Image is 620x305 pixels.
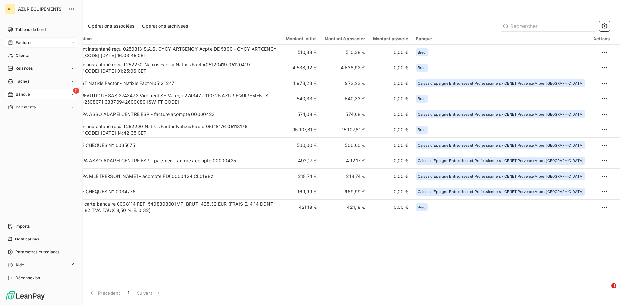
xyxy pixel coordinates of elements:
td: 1 973,23 € [321,76,369,91]
td: 574,08 € [321,107,369,122]
span: Caisse d'Epargne Entreprises et Professionnels - CENET Provence Alpes [GEOGRAPHIC_DATA] [418,112,584,116]
span: Opérations associées [88,23,134,29]
span: Opérations archivées [142,23,188,29]
td: 4 538,92 € [282,60,321,76]
td: 0,00 € [369,76,412,91]
span: Notifications [15,236,39,242]
a: Relances [5,63,77,74]
span: Bred [418,66,426,70]
td: REMISE CHEQUES N° 0034276 [64,184,282,199]
td: REMISE CHEQUES N° 0035075 [64,137,282,153]
a: 11Banque [5,89,77,99]
a: Aide [5,260,77,270]
td: 0,00 € [369,153,412,168]
span: Bred [418,205,426,209]
span: Tableau de bord [15,27,46,33]
td: 4 538,92 € [321,60,369,76]
a: Paiements [5,102,77,112]
span: Caisse d'Epargne Entreprises et Professionnels - CENET Provence Alpes [GEOGRAPHIC_DATA] [418,190,584,194]
td: 0,00 € [369,184,412,199]
span: Bred [418,50,426,54]
a: Factures [5,37,77,48]
td: 0,00 € [369,168,412,184]
td: 500,00 € [282,137,321,153]
td: 0,00 € [369,137,412,153]
td: 0,00 € [369,60,412,76]
span: Bred [418,128,426,132]
td: Virement instantané reçu T252250 Natixis Factor Natixis Factor05120419 05120419 [SWIFT_CODE] [DAT... [64,60,282,76]
td: 492,17 € [321,153,369,168]
td: Virement instantané reçu T252200 Natixis Factor Natixis Factor05118176 05118176 [SWIFT_CODE] [DAT... [64,122,282,137]
a: Paramètres et réglages [5,247,77,257]
input: Rechercher [500,21,597,31]
td: VIR SEPA ASSO ADAPEI CENTRE ESP - facture acompte 00000423 [64,107,282,122]
div: AE [5,4,15,14]
span: Imports [15,223,30,229]
td: 15 107,81 € [282,122,321,137]
span: Caisse d'Epargne Entreprises et Professionnels - CENET Provence Alpes [GEOGRAPHIC_DATA] [418,159,584,163]
td: 492,17 € [282,153,321,168]
td: 540,33 € [282,91,321,107]
td: 0,00 € [369,45,412,60]
span: Tâches [16,78,29,84]
span: Bred [418,97,426,101]
td: 574,08 € [282,107,321,122]
td: Virement instantané reçu 0250813 S.A.S. CYCY ARTGENCY Acpte DE 5890 - CYCY ARTGENCY [SWIFT_CODE] ... [64,45,282,60]
iframe: Intercom live chat [598,283,614,299]
button: Précédent [85,286,124,300]
span: 1 [128,290,129,296]
td: LA BUREAUTIQUE SAS 2743472 Virement SEPA reçu 2743472 110725 AZUR EQUIPEMENTS 00002-2508071 33370... [64,91,282,107]
td: 1 973,23 € [282,76,321,91]
a: Imports [5,221,77,231]
td: VIR SEPA MLE [PERSON_NAME] - acompte FD00000424 CL01982 [64,168,282,184]
td: VIR SEPA ASSO ADAPEI CENTRE ESP - paiement facture acompte 00000425 [64,153,282,168]
span: Factures [16,40,32,46]
td: 421,18 € [321,199,369,215]
span: Clients [16,53,29,58]
span: Paiements [16,104,36,110]
button: Suivant [133,286,166,300]
span: Caisse d'Epargne Entreprises et Professionnels - CENET Provence Alpes [GEOGRAPHIC_DATA] [418,81,584,85]
a: Tableau de bord [5,25,77,35]
span: 1 [611,283,616,288]
td: 540,33 € [321,91,369,107]
span: AZUR EQUIPEMENTS [18,6,65,12]
td: 15 107,81 € [321,122,369,137]
td: 500,00 € [321,137,369,153]
td: 510,38 € [321,45,369,60]
span: Paramètres et réglages [15,249,59,255]
div: Montant associé [373,36,408,41]
div: Montant initial [286,36,317,41]
span: Banque [16,91,30,97]
button: 1 [124,286,133,300]
td: VIR INST Natixis Factor - Natixis Factor05121247 [64,76,282,91]
td: 421,18 € [282,199,321,215]
span: Caisse d'Epargne Entreprises et Professionnels - CENET Provence Alpes [GEOGRAPHIC_DATA] [418,143,584,147]
td: 218,74 € [282,168,321,184]
span: Déconnexion [15,275,40,281]
span: Aide [15,262,24,268]
td: 0,00 € [369,199,412,215]
td: 218,74 € [321,168,369,184]
td: 969,99 € [282,184,321,199]
td: 510,38 € [282,45,321,60]
div: Description [67,36,278,41]
span: 11 [73,88,79,94]
div: Banque [416,36,585,41]
a: Tâches [5,76,77,86]
span: Relances [15,66,33,71]
div: Actions [593,36,610,41]
td: 0,00 € [369,107,412,122]
span: Caisse d'Epargne Entreprises et Professionnels - CENET Provence Alpes [GEOGRAPHIC_DATA] [418,174,584,178]
img: Logo LeanPay [5,291,45,301]
td: 0,00 € [369,91,412,107]
td: 969,99 € [321,184,369,199]
td: 0,00 € [369,122,412,137]
a: Clients [5,50,77,61]
div: Montant à associer [325,36,365,41]
td: Remise carte bancaire 0098114 REF. 5408308001MT. BRUT. 425,32 EUR (FRAIS E. 4,14 DONT HT E. 3,82 ... [64,199,282,215]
